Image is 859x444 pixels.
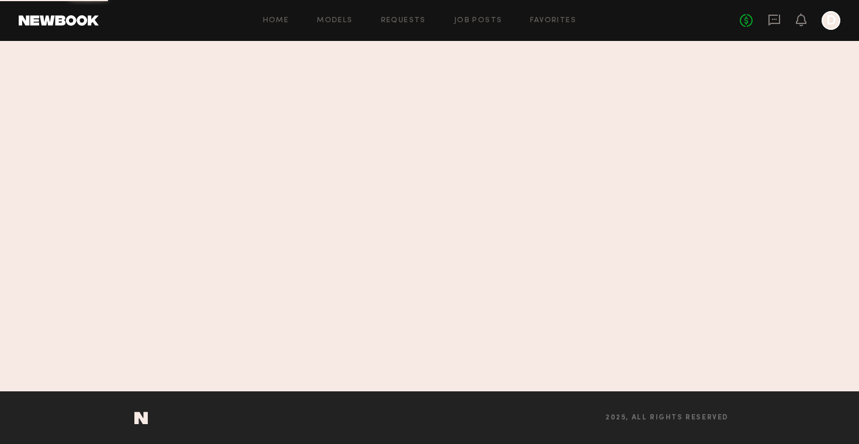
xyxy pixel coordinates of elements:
a: Job Posts [454,17,503,25]
a: Home [263,17,289,25]
a: Favorites [530,17,576,25]
a: D [822,11,840,30]
span: 2025, all rights reserved [605,414,729,422]
a: Models [317,17,352,25]
a: Requests [381,17,426,25]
